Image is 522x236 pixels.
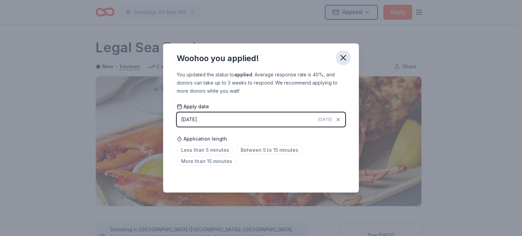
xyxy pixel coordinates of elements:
span: [DATE] [318,117,332,122]
div: You updated the status to . Average response rate is 40%, and donors can take up to 3 weeks to re... [177,71,345,95]
span: Apply date [177,103,209,110]
span: Application length [177,135,227,143]
span: More than 15 minutes [177,157,237,166]
span: Less than 5 minutes [177,145,233,155]
b: applied [234,72,252,77]
span: Between 5 to 15 minutes [236,145,303,155]
div: Woohoo you applied! [177,53,259,64]
div: [DATE] [181,115,197,124]
button: [DATE][DATE] [177,112,345,127]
